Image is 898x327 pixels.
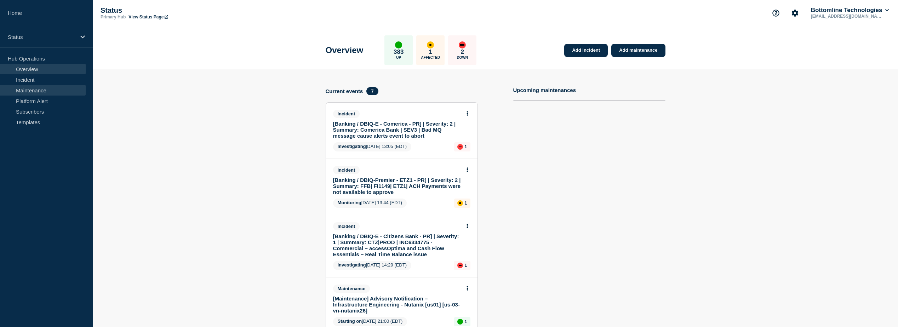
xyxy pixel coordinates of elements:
[394,48,404,56] p: 383
[464,263,467,268] p: 1
[457,263,463,268] div: down
[338,200,361,205] span: Monitoring
[564,44,608,57] a: Add incident
[366,87,378,95] span: 7
[457,200,463,206] div: affected
[810,7,890,14] button: Bottomline Technologies
[768,6,783,21] button: Support
[333,233,461,257] a: [Banking / DBIQ-E - Citizens Bank - PR] | Severity: 1 | Summary: CTZ|PROD | INC6334775 - Commerci...
[333,110,360,118] span: Incident
[788,6,802,21] button: Account settings
[427,41,434,48] div: affected
[810,14,883,19] p: [EMAIL_ADDRESS][DOMAIN_NAME]
[513,87,576,93] h4: Upcoming maintenances
[429,48,432,56] p: 1
[457,144,463,150] div: down
[333,222,360,230] span: Incident
[101,6,242,15] p: Status
[333,261,412,270] span: [DATE] 14:29 (EDT)
[128,15,168,19] a: View Status Page
[333,199,407,208] span: [DATE] 13:44 (EDT)
[457,319,463,325] div: up
[457,56,468,59] p: Down
[459,41,466,48] div: down
[8,34,76,40] p: Status
[464,200,467,206] p: 1
[464,319,467,324] p: 1
[326,45,364,55] h1: Overview
[338,319,362,324] span: Starting on
[326,88,363,94] h4: Current events
[464,144,467,149] p: 1
[338,144,366,149] span: Investigating
[421,56,440,59] p: Affected
[333,121,461,139] a: [Banking / DBIQ-E - Comerica - PR] | Severity: 2 | Summary: Comerica Bank | SEV3 | Bad MQ message...
[101,15,126,19] p: Primary Hub
[461,48,464,56] p: 2
[611,44,665,57] a: Add maintenance
[333,166,360,174] span: Incident
[396,56,401,59] p: Up
[333,317,407,326] span: [DATE] 21:00 (EDT)
[333,142,412,151] span: [DATE] 13:05 (EDT)
[338,262,366,268] span: Investigating
[395,41,402,48] div: up
[333,177,461,195] a: [Banking / DBIQ-Premier - ETZ1 - PR] | Severity: 2 | Summary: FFB| FI1149| ETZ1| ACH Payments wer...
[333,285,370,293] span: Maintenance
[333,296,461,314] a: [Maintenance] Advisory Notification – Infrastructure Engineering - Nutanix [us01] [us-03-vn-nutan...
